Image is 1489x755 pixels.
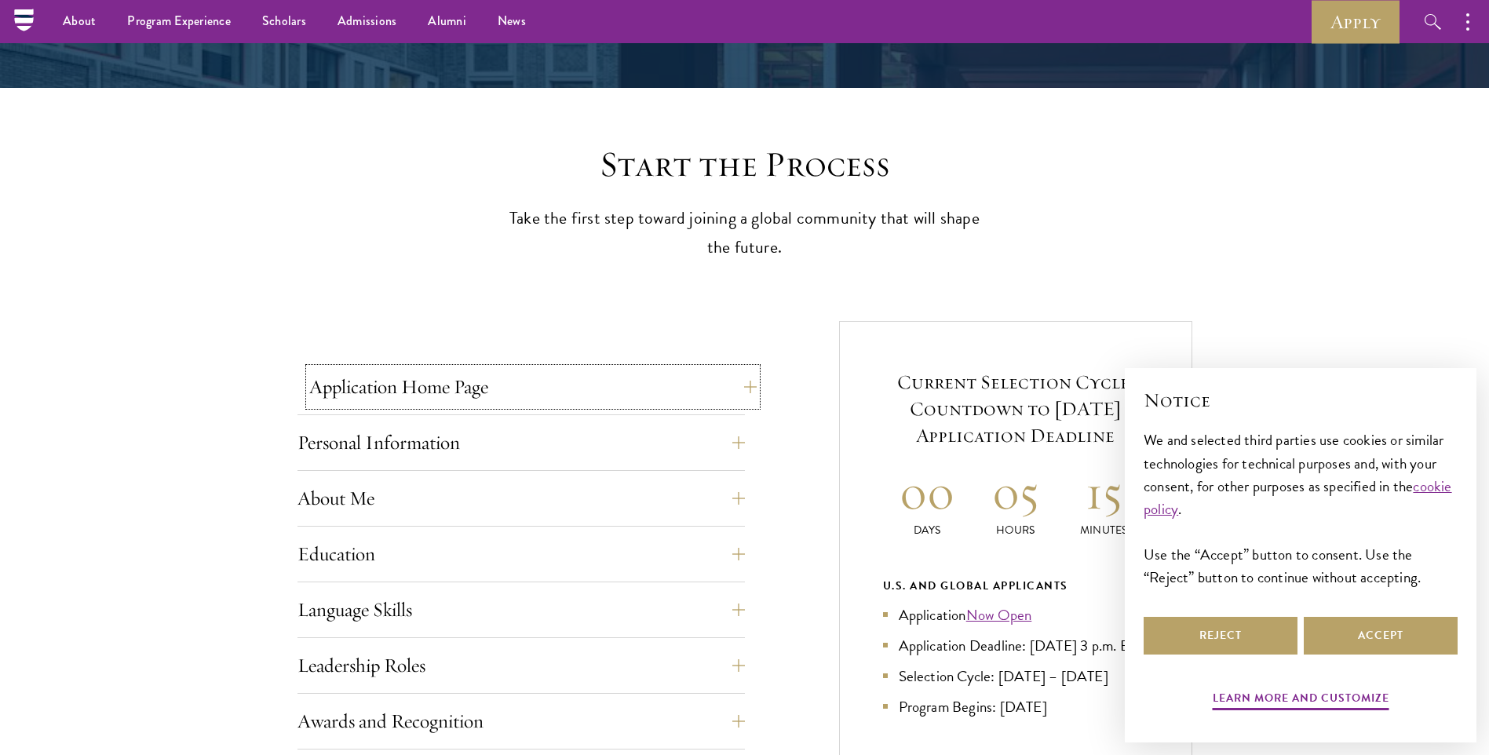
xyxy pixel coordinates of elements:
button: Education [297,535,745,573]
button: Reject [1144,617,1297,655]
button: Leadership Roles [297,647,745,684]
h2: 15 [1060,463,1148,522]
p: Hours [971,522,1060,538]
button: Learn more and customize [1213,688,1389,713]
button: About Me [297,480,745,517]
li: Program Begins: [DATE] [883,695,1148,718]
li: Application Deadline: [DATE] 3 p.m. EDT [883,634,1148,657]
button: Personal Information [297,424,745,461]
button: Application Home Page [309,368,757,406]
li: Selection Cycle: [DATE] – [DATE] [883,665,1148,688]
h2: Notice [1144,387,1458,414]
p: Take the first step toward joining a global community that will shape the future. [502,204,988,262]
h2: 05 [971,463,1060,522]
h2: 00 [883,463,972,522]
li: Application [883,604,1148,626]
button: Awards and Recognition [297,702,745,740]
div: U.S. and Global Applicants [883,576,1148,596]
button: Accept [1304,617,1458,655]
p: Days [883,522,972,538]
p: Minutes [1060,522,1148,538]
a: Now Open [966,604,1032,626]
h5: Current Selection Cycle: Countdown to [DATE] Application Deadline [883,369,1148,449]
a: cookie policy [1144,475,1452,520]
button: Language Skills [297,591,745,629]
div: We and selected third parties use cookies or similar technologies for technical purposes and, wit... [1144,429,1458,588]
h2: Start the Process [502,143,988,187]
